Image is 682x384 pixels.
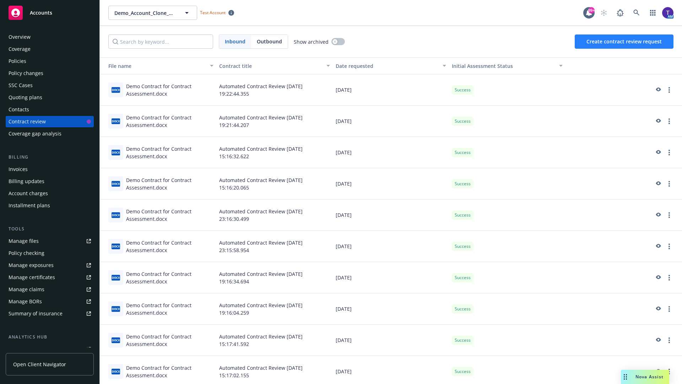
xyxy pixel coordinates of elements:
a: preview [654,180,662,188]
div: Demo Contract for Contract Assessment.docx [126,82,213,97]
span: Initial Assessment Status [452,63,513,69]
a: Policies [6,55,94,67]
span: Outbound [257,38,282,45]
span: Test Account [197,9,237,16]
div: Manage exposures [9,260,54,271]
a: Manage files [6,235,94,247]
a: Policy checking [6,247,94,259]
a: more [665,273,673,282]
div: Demo Contract for Contract Assessment.docx [126,333,213,348]
a: Coverage [6,43,94,55]
div: Contract title [219,62,322,70]
div: Account charges [9,188,48,199]
a: preview [654,148,662,157]
span: Success [455,87,471,93]
div: Loss summary generator [9,343,67,355]
div: File name [103,62,206,70]
a: Manage exposures [6,260,94,271]
a: Installment plans [6,200,94,211]
span: Outbound [251,35,288,48]
span: docx [112,118,120,124]
div: Automated Contract Review [DATE] 23:16:30.499 [216,199,333,231]
div: Installment plans [9,200,50,211]
a: preview [654,117,662,126]
div: [DATE] [333,262,449,293]
div: Coverage [9,43,31,55]
span: docx [112,181,120,186]
img: photo [662,7,673,18]
span: docx [112,337,120,343]
div: Manage BORs [9,296,42,307]
div: Drag to move [621,370,630,384]
span: Success [455,212,471,218]
span: Success [455,243,471,250]
div: Demo Contract for Contract Assessment.docx [126,302,213,316]
span: Success [455,181,471,187]
div: Demo Contract for Contract Assessment.docx [126,176,213,191]
div: 99+ [588,6,595,12]
span: docx [112,150,120,155]
div: Analytics hub [6,334,94,341]
div: Manage certificates [9,272,55,283]
a: more [665,336,673,345]
a: Manage claims [6,284,94,295]
button: Nova Assist [621,370,669,384]
div: Policy changes [9,68,43,79]
a: Summary of insurance [6,308,94,319]
div: Automated Contract Review [DATE] 19:22:44.355 [216,74,333,106]
div: Automated Contract Review [DATE] 19:16:04.259 [216,293,333,325]
a: preview [654,305,662,313]
span: Create contract review request [586,38,662,45]
span: Success [455,118,471,124]
a: preview [654,367,662,376]
a: preview [654,211,662,219]
div: Automated Contract Review [DATE] 15:16:32.622 [216,137,333,168]
a: Policy changes [6,68,94,79]
div: Automated Contract Review [DATE] 23:15:58.954 [216,231,333,262]
a: preview [654,336,662,345]
div: Toggle SortBy [452,62,555,70]
a: preview [654,86,662,94]
div: Automated Contract Review [DATE] 19:16:34.694 [216,262,333,293]
a: more [665,180,673,188]
div: Billing [6,154,94,161]
div: Manage files [9,235,39,247]
div: Invoices [9,164,28,175]
a: Search [629,6,644,20]
div: Automated Contract Review [DATE] 15:16:20.065 [216,168,333,199]
div: Summary of insurance [9,308,63,319]
a: more [665,242,673,251]
div: Contacts [9,104,29,115]
div: Coverage gap analysis [9,128,61,139]
div: [DATE] [333,325,449,356]
div: Demo Contract for Contract Assessment.docx [126,208,213,223]
a: Manage BORs [6,296,94,307]
a: Loss summary generator [6,343,94,355]
span: Test Account [200,10,226,16]
a: Switch app [646,6,660,20]
div: Toggle SortBy [103,62,206,70]
div: Demo Contract for Contract Assessment.docx [126,270,213,285]
a: more [665,211,673,219]
div: Contract review [9,116,46,127]
input: Search by keyword... [108,34,213,49]
div: [DATE] [333,106,449,137]
div: Policies [9,55,26,67]
a: more [665,367,673,376]
a: more [665,117,673,126]
span: docx [112,87,120,92]
span: docx [112,212,120,218]
div: Tools [6,225,94,233]
div: Policy checking [9,247,44,259]
div: SSC Cases [9,80,33,91]
a: SSC Cases [6,80,94,91]
a: Manage certificates [6,272,94,283]
div: Demo Contract for Contract Assessment.docx [126,239,213,254]
a: Billing updates [6,176,94,187]
span: Open Client Navigator [13,361,66,368]
a: Account charges [6,188,94,199]
a: Quoting plans [6,92,94,103]
div: Manage claims [9,284,44,295]
a: more [665,86,673,94]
